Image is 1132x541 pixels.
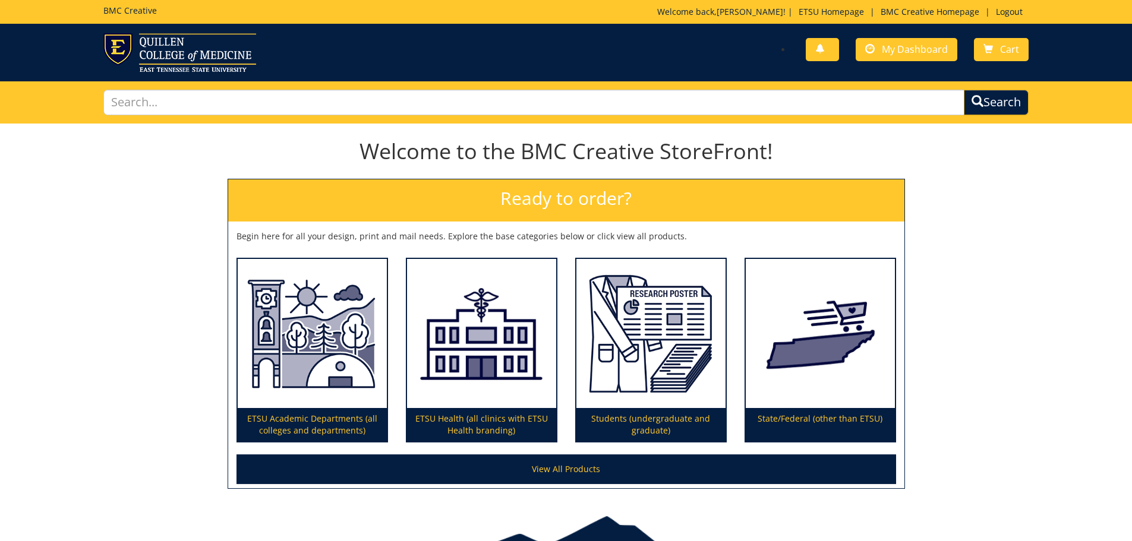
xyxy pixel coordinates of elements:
p: State/Federal (other than ETSU) [746,408,895,441]
img: ETSU Health (all clinics with ETSU Health branding) [407,259,556,409]
img: Students (undergraduate and graduate) [576,259,726,409]
img: ETSU Academic Departments (all colleges and departments) [238,259,387,409]
input: Search... [103,90,965,115]
img: State/Federal (other than ETSU) [746,259,895,409]
a: [PERSON_NAME] [717,6,783,17]
h1: Welcome to the BMC Creative StoreFront! [228,140,905,163]
a: BMC Creative Homepage [875,6,985,17]
a: ETSU Academic Departments (all colleges and departments) [238,259,387,442]
h5: BMC Creative [103,6,157,15]
p: Students (undergraduate and graduate) [576,408,726,441]
button: Search [964,90,1029,115]
img: ETSU logo [103,33,256,72]
a: My Dashboard [856,38,957,61]
a: Students (undergraduate and graduate) [576,259,726,442]
a: View All Products [237,454,896,484]
h2: Ready to order? [228,179,904,222]
span: My Dashboard [882,43,948,56]
p: Begin here for all your design, print and mail needs. Explore the base categories below or click ... [237,230,896,242]
a: ETSU Health (all clinics with ETSU Health branding) [407,259,556,442]
p: ETSU Academic Departments (all colleges and departments) [238,408,387,441]
a: State/Federal (other than ETSU) [746,259,895,442]
p: Welcome back, ! | | | [657,6,1029,18]
span: Cart [1000,43,1019,56]
p: ETSU Health (all clinics with ETSU Health branding) [407,408,556,441]
a: Cart [974,38,1029,61]
a: Logout [990,6,1029,17]
a: ETSU Homepage [793,6,870,17]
